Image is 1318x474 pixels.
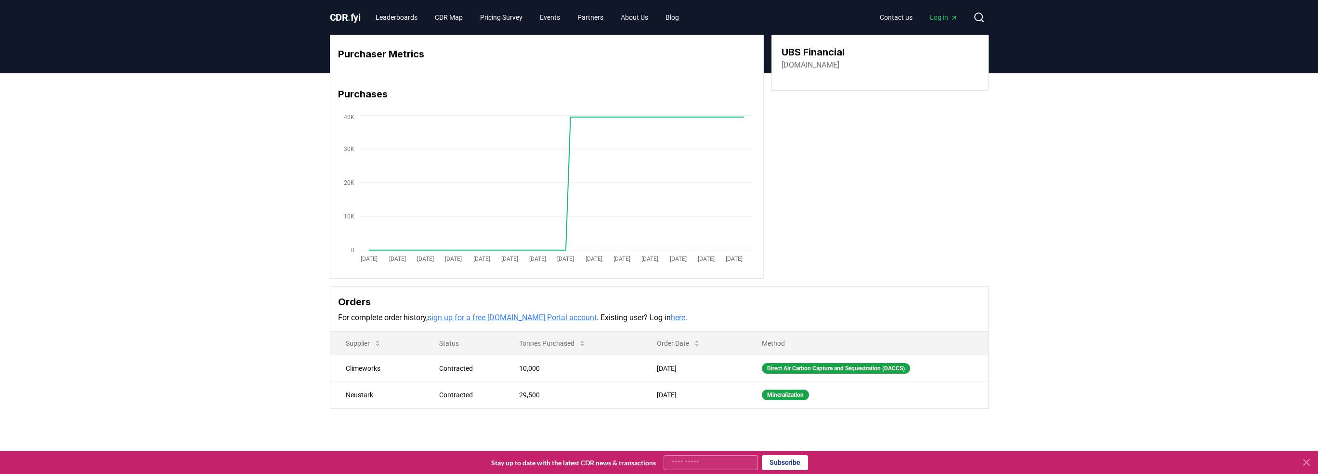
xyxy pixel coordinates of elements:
[922,9,966,26] a: Log in
[585,256,602,262] tspan: [DATE]
[529,256,546,262] tspan: [DATE]
[330,12,361,23] span: CDR fyi
[330,355,424,381] td: Climeworks
[658,9,687,26] a: Blog
[504,355,641,381] td: 10,000
[782,45,845,59] h3: UBS Financial
[427,9,470,26] a: CDR Map
[338,295,980,309] h3: Orders
[338,334,389,353] button: Supplier
[501,256,518,262] tspan: [DATE]
[872,9,920,26] a: Contact us
[669,256,686,262] tspan: [DATE]
[338,87,756,101] h3: Purchases
[431,339,496,348] p: Status
[338,312,980,324] p: For complete order history, . Existing user? Log in .
[726,256,743,262] tspan: [DATE]
[641,256,658,262] tspan: [DATE]
[754,339,980,348] p: Method
[439,390,496,400] div: Contracted
[472,9,530,26] a: Pricing Survey
[649,334,708,353] button: Order Date
[641,381,746,408] td: [DATE]
[368,9,687,26] nav: Main
[762,390,809,400] div: Mineralization
[439,364,496,373] div: Contracted
[511,334,594,353] button: Tonnes Purchased
[348,12,351,23] span: .
[532,9,568,26] a: Events
[330,11,361,24] a: CDR.fyi
[445,256,462,262] tspan: [DATE]
[698,256,715,262] tspan: [DATE]
[428,313,597,322] a: sign up for a free [DOMAIN_NAME] Portal account
[389,256,405,262] tspan: [DATE]
[361,256,378,262] tspan: [DATE]
[872,9,966,26] nav: Main
[671,313,685,322] a: here
[641,355,746,381] td: [DATE]
[570,9,611,26] a: Partners
[762,363,910,374] div: Direct Air Carbon Capture and Sequestration (DACCS)
[343,213,354,220] tspan: 10K
[473,256,490,262] tspan: [DATE]
[613,9,656,26] a: About Us
[343,146,354,152] tspan: 30K
[417,256,434,262] tspan: [DATE]
[557,256,574,262] tspan: [DATE]
[613,256,630,262] tspan: [DATE]
[930,13,958,22] span: Log in
[330,381,424,408] td: Neustark
[782,59,839,71] a: [DOMAIN_NAME]
[351,247,354,254] tspan: 0
[368,9,425,26] a: Leaderboards
[343,179,354,186] tspan: 20K
[504,381,641,408] td: 29,500
[338,47,756,61] h3: Purchaser Metrics
[343,114,354,121] tspan: 40K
